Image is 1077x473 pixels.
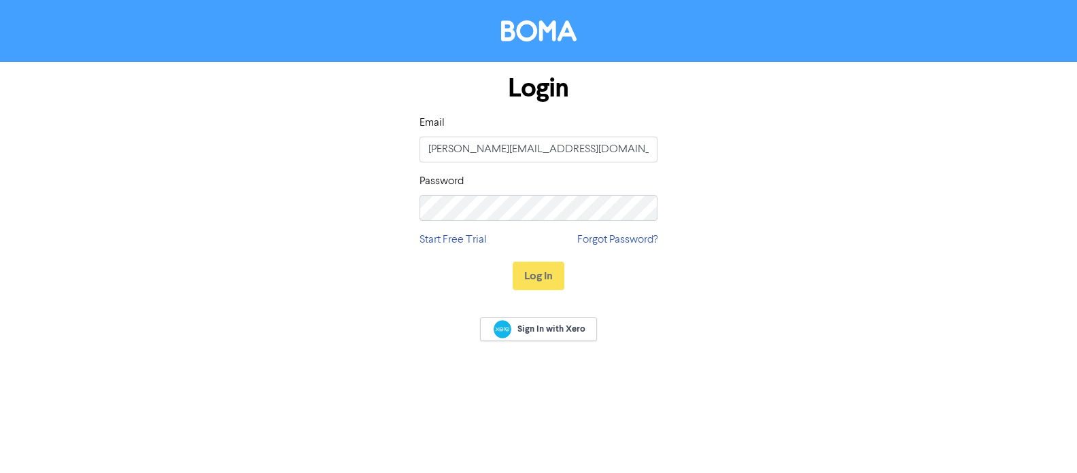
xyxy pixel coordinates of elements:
label: Password [420,173,464,190]
a: Forgot Password? [577,232,657,248]
span: Sign In with Xero [517,323,585,335]
label: Email [420,115,445,131]
img: BOMA Logo [501,20,577,41]
a: Start Free Trial [420,232,487,248]
img: Xero logo [494,320,511,338]
h1: Login [420,73,657,104]
button: Log In [513,262,564,290]
a: Sign In with Xero [480,317,597,341]
iframe: Chat Widget [1009,408,1077,473]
